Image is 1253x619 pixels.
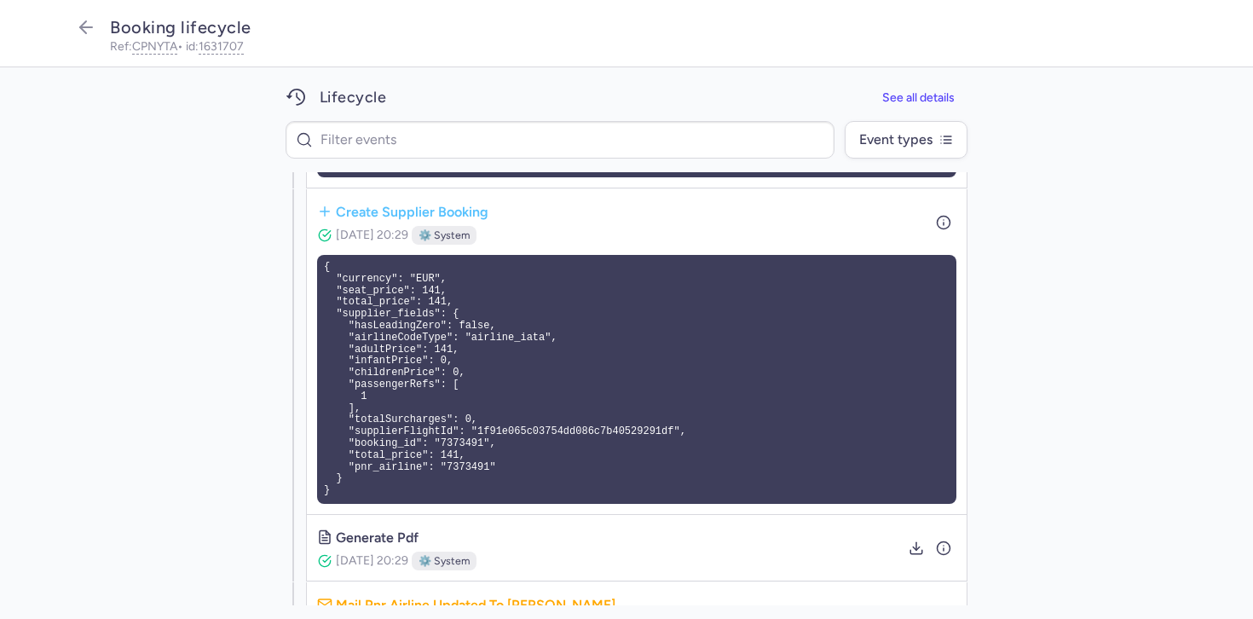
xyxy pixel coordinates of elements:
[869,81,967,114] button: See all details
[317,255,956,504] pre: { "currency": "EUR", "seat_price": 141, "total_price": 141, "supplier_fields": { "hasLeadingZero"...
[419,227,470,244] span: ⚙️ system
[320,88,386,107] h3: Lifecycle
[336,526,419,547] span: generate pdf
[110,41,1181,53] p: Ref: • id:
[336,200,488,222] span: create supplier booking
[199,41,244,53] button: 1631707
[286,121,834,159] input: Filter events
[317,129,956,177] pre: { "confirmation_pdf": "data/booking-confirmation/booking-confirmation-CPNYTA.pdf" }
[419,552,470,570] span: ⚙️ system
[110,17,251,38] span: Booking lifecycle
[845,121,967,159] button: Event types
[336,593,615,615] span: mail pnr airline updated to [PERSON_NAME]
[859,132,933,148] span: Event types
[336,553,408,568] span: [DATE] 20:29
[882,91,955,104] span: See all details
[336,228,408,242] span: [DATE] 20:29
[132,41,177,53] button: CPNYTA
